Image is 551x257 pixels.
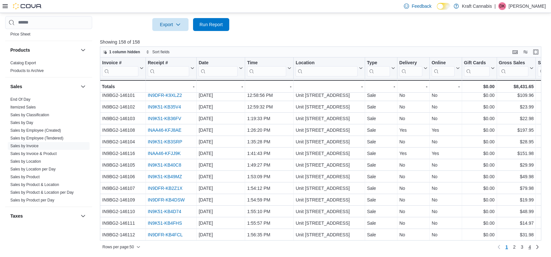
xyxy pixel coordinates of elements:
div: No [432,173,460,180]
h3: Products [10,47,30,53]
a: IN9DFR-K9XLZ2 [148,93,182,98]
div: IN9BG2-146103 [102,115,144,122]
span: 3 [521,244,524,250]
div: No [399,173,427,180]
a: Sales by Employee (Created) [10,128,61,133]
a: Sales by Day [10,120,33,125]
button: Taxes [10,213,78,219]
span: Sales by Product & Location [10,182,59,187]
div: [DATE] [199,103,243,111]
div: IN9BG2-146111 [102,219,144,227]
div: Gift Cards [464,60,490,66]
a: INAA46-KFJJ9K [148,151,181,156]
button: Previous page [495,243,503,251]
nav: Pagination for preceding grid [495,242,541,252]
div: Location [296,60,357,76]
span: Sales by Product per Day [10,198,54,203]
span: Sales by Product & Location per Day [10,190,74,195]
div: Invoice # [102,60,138,76]
div: $0.00 [464,184,495,192]
a: Sales by Classification [10,113,49,117]
div: 1:54:12 PM [247,184,291,192]
p: Showing 158 of 158 [100,39,546,45]
div: [DATE] [199,173,243,180]
div: Gross Sales [499,60,528,66]
div: Online [432,60,455,76]
div: 1:54:59 PM [247,196,291,204]
div: Pricing [5,30,92,41]
div: Sale [367,196,395,204]
div: No [399,184,427,192]
div: Sale [367,138,395,146]
button: Display options [522,48,529,56]
span: 2 [513,244,516,250]
div: [DATE] [199,138,243,146]
a: IN9DFR-KB2Z1X [148,186,182,191]
div: [DATE] [199,115,243,122]
div: Unit [STREET_ADDRESS] [296,219,362,227]
div: No [399,138,427,146]
button: Products [10,47,78,53]
div: $197.95 [499,126,534,134]
a: End Of Day [10,97,30,102]
a: IN9K51-KB3SRP [148,139,182,144]
input: Dark Mode [437,3,450,10]
ul: Pagination for preceding grid [503,242,534,252]
button: Run Report [193,18,229,31]
div: Sale [367,173,395,180]
button: Sales [10,83,78,90]
div: Unit [STREET_ADDRESS] [296,173,362,180]
a: Sales by Product [10,175,40,179]
span: Run Report [200,21,223,28]
div: $0.00 [464,208,495,215]
div: - [247,83,291,90]
div: Sale [367,208,395,215]
div: IN9BG2-146101 [102,91,144,99]
div: No [399,103,427,111]
div: Sale [367,161,395,169]
div: [DATE] [199,91,243,99]
div: Receipt # [148,60,189,66]
div: IN9BG2-146105 [102,161,144,169]
button: Location [296,60,362,76]
div: Sale [367,149,395,157]
div: [DATE] [199,184,243,192]
div: Unit [STREET_ADDRESS] [296,138,362,146]
a: Itemized Sales [10,105,36,109]
button: Page 1 of 4 [503,242,511,252]
div: $0.00 [464,161,495,169]
span: 4 [528,244,531,250]
div: Date [199,60,238,66]
div: 12:59:32 PM [247,103,291,111]
div: Unit [STREET_ADDRESS] [296,208,362,215]
a: IN9K51-KB35V4 [148,104,181,109]
div: [DATE] [199,231,243,239]
div: Yes [399,149,427,157]
div: Delivery [399,60,422,66]
a: IN9K51-KB4FHS [148,221,182,226]
span: Sales by Employee (Tendered) [10,136,63,141]
div: Sale [367,91,395,99]
a: Sales by Location [10,159,41,164]
div: $0.00 [464,138,495,146]
div: - [199,83,243,90]
div: No [399,231,427,239]
div: [DATE] [199,126,243,134]
div: 12:58:56 PM [247,91,291,99]
div: IN9BG2-146106 [102,173,144,180]
div: Sales [5,96,92,207]
div: $0.00 [464,231,495,239]
div: No [399,91,427,99]
div: $0.00 [464,83,495,90]
div: 1:26:20 PM [247,126,291,134]
div: IN9BG2-146116 [102,149,144,157]
div: Date [199,60,238,76]
div: Unit [STREET_ADDRESS] [296,161,362,169]
div: $19.99 [499,196,534,204]
div: $8,431.65 [499,83,534,90]
div: $151.98 [499,149,534,157]
div: 1:35:28 PM [247,138,291,146]
button: 1 column hidden [100,48,143,56]
p: Kraft Cannabis [462,2,492,10]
